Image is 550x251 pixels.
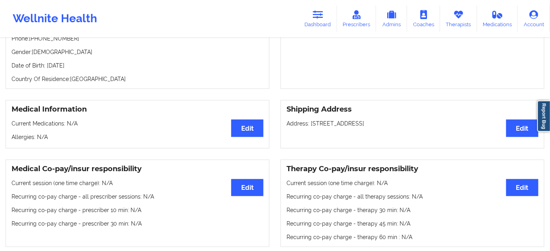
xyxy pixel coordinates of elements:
a: Dashboard [299,6,337,32]
button: Edit [506,120,538,137]
a: Therapists [440,6,477,32]
p: Current Medications: N/A [12,120,263,127]
a: Prescribers [337,6,376,32]
p: Recurring co-pay charge - all therapy sessions : N/A [287,193,538,201]
p: Recurring co-pay charge - therapy 60 min : N/A [287,233,538,241]
button: Edit [231,120,263,137]
p: Recurring co-pay charge - therapy 30 min : N/A [287,206,538,214]
p: Gender: [DEMOGRAPHIC_DATA] [12,48,263,56]
p: Allergies: N/A [12,133,263,141]
p: Date of Birth: [DATE] [12,62,263,70]
a: Report Bug [537,100,550,132]
p: Recurring co-pay charge - all prescriber sessions : N/A [12,193,263,201]
a: Coaches [407,6,440,32]
a: Account [518,6,550,32]
button: Edit [506,179,538,196]
h3: Medical Information [12,105,263,114]
h3: Medical Co-pay/insur responsibility [12,164,263,174]
p: Address: [STREET_ADDRESS] [287,120,538,127]
p: Current session (one time charge): N/A [287,179,538,187]
p: Country Of Residence: [GEOGRAPHIC_DATA] [12,75,263,83]
h3: Therapy Co-pay/insur responsibility [287,164,538,174]
p: Current session (one time charge): N/A [12,179,263,187]
p: Phone: [PHONE_NUMBER] [12,35,263,42]
p: Recurring co-pay charge - prescriber 10 min : N/A [12,206,263,214]
p: Recurring co-pay charge - prescriber 30 min : N/A [12,220,263,228]
a: Admins [376,6,407,32]
button: Edit [231,179,263,196]
h3: Shipping Address [287,105,538,114]
a: Medications [477,6,518,32]
p: Recurring co-pay charge - therapy 45 min : N/A [287,220,538,228]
